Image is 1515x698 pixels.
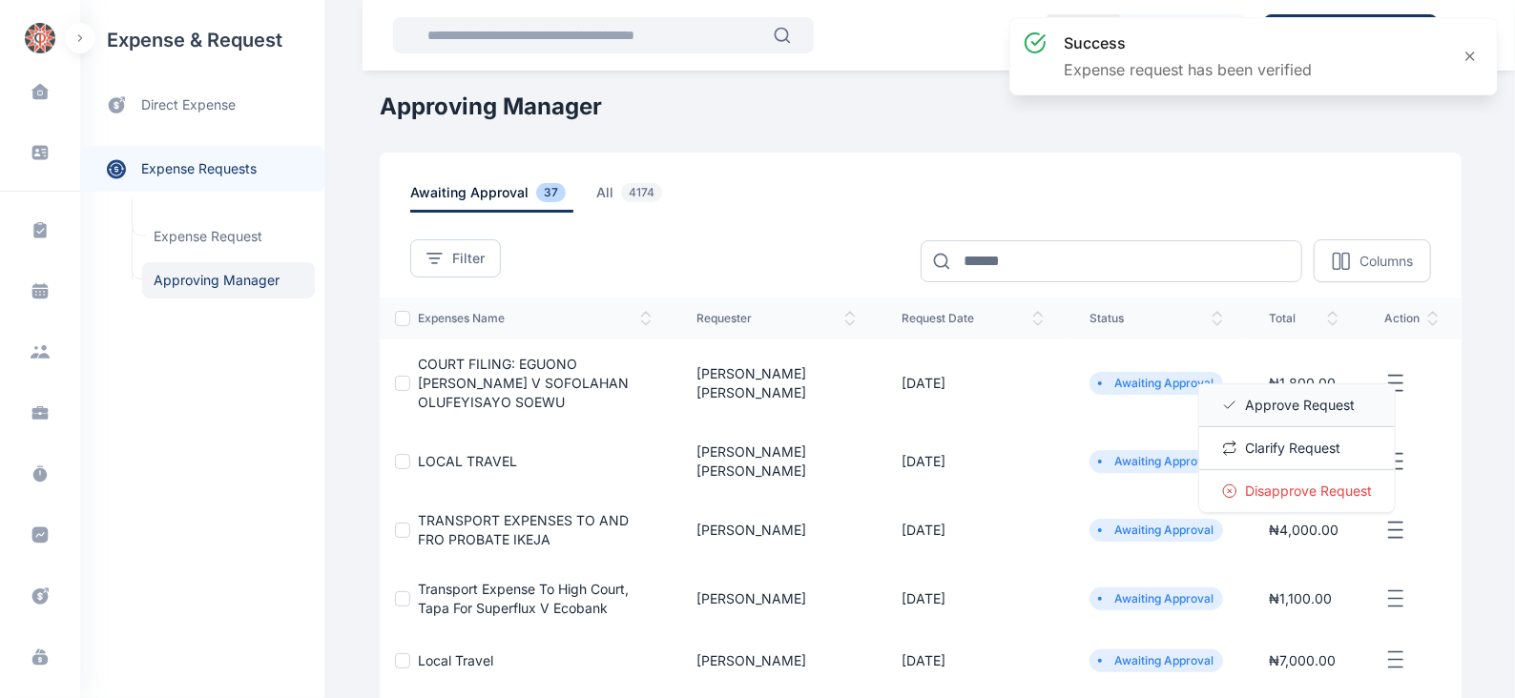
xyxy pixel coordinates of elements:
[674,496,879,565] td: [PERSON_NAME]
[1097,653,1215,668] li: Awaiting Approval
[674,565,879,633] td: [PERSON_NAME]
[596,183,693,213] a: all4174
[1064,31,1312,54] h3: success
[418,512,629,547] a: TRANSPORT EXPENSES TO AND FRO PROBATE IKEJA
[1097,523,1215,538] li: Awaiting Approval
[141,95,236,115] span: direct expense
[1245,439,1340,458] span: Clarify Request
[142,262,315,298] a: Approving Manager
[1314,239,1431,282] button: Columns
[142,218,315,255] a: Expense Request
[410,183,596,213] a: awaiting approval37
[1064,58,1312,81] p: Expense request has been verified
[1097,376,1215,391] li: Awaiting Approval
[697,311,856,326] span: Requester
[410,183,573,213] span: awaiting approval
[380,92,1462,122] h1: Approving Manager
[879,339,1067,427] td: [DATE]
[1269,375,1336,391] span: ₦ 1,800.00
[621,183,662,202] span: 4174
[536,183,566,202] span: 37
[674,633,879,688] td: [PERSON_NAME]
[902,311,1044,326] span: request date
[418,453,517,469] a: LOCAL TRAVEL
[879,565,1067,633] td: [DATE]
[1097,591,1215,606] li: Awaiting Approval
[418,356,629,410] a: COURT FILING: EGUONO [PERSON_NAME] V SOFOLAHAN OLUFEYISAYO SOEWU
[879,633,1067,688] td: [DATE]
[879,427,1067,496] td: [DATE]
[674,339,879,427] td: [PERSON_NAME] [PERSON_NAME]
[1097,454,1215,469] li: Awaiting Approval
[1245,396,1355,415] span: Approve Request
[1245,482,1372,501] span: Disapprove Request
[1359,252,1413,271] p: Columns
[1384,372,1439,396] button: Approve RequestClarify RequestDisapprove Request
[1269,590,1332,606] span: ₦ 1,100.00
[1384,311,1439,326] span: action
[418,652,493,668] a: Local Travel
[80,80,324,131] a: direct expense
[80,131,324,192] div: expense requests
[674,427,879,496] td: [PERSON_NAME] [PERSON_NAME]
[1269,652,1336,668] span: ₦ 7,000.00
[879,496,1067,565] td: [DATE]
[418,581,629,616] a: Transport expense to High Court, Tapa for Superflux v Ecobank
[1090,311,1223,326] span: status
[1269,522,1339,538] span: ₦ 4,000.00
[418,311,652,326] span: expenses Name
[452,249,485,268] span: Filter
[80,146,324,192] a: expense requests
[1269,311,1339,326] span: total
[410,239,501,277] button: Filter
[596,183,670,213] span: all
